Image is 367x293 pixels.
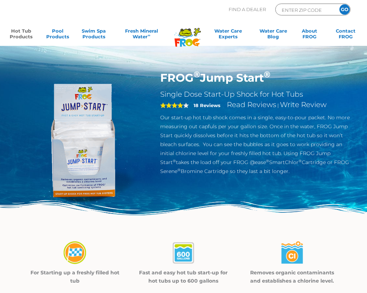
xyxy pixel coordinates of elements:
input: GO [339,4,350,15]
sup: ® [264,69,270,80]
img: Frog Products Logo [171,19,205,47]
sup: ® [194,69,200,80]
a: Fresh MineralWater∞ [116,28,167,42]
img: jumpstart-03 [280,240,305,266]
a: Hot TubProducts [7,28,35,42]
h1: FROG Jump Start [160,71,351,85]
a: Read Reviews [227,100,276,109]
img: jumpstart-02 [171,240,196,266]
a: ContactFROG [332,28,360,42]
p: Our start-up hot tub shock comes in a single, easy-to-pour packet. No more measuring out capfuls ... [160,113,351,176]
a: Water CareBlog [259,28,287,42]
p: Removes organic contaminants and establishes a chlorine level. [247,269,338,285]
h2: Single Dose Start-Up Shock for Hot Tubs [160,90,351,99]
sup: ® [266,159,269,163]
p: Fast and easy hot tub start-up for hot tubs up to 600 gallons [138,269,229,285]
sup: ® [177,168,181,172]
a: Water CareExperts [205,28,251,42]
p: Find A Dealer [229,4,266,15]
img: jump-start.png [16,71,149,204]
a: AboutFROG [295,28,324,42]
span: 4 [160,102,183,108]
strong: 18 Reviews [194,102,220,108]
sup: ® [173,159,176,163]
p: For Starting up a freshly filled hot tub [29,269,120,285]
a: PoolProducts [43,28,72,42]
span: | [277,102,279,108]
sup: ® [299,159,302,163]
a: Swim SpaProducts [80,28,108,42]
a: Write Review [280,100,327,109]
img: jumpstart-01 [62,240,87,266]
sup: ∞ [148,33,150,37]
